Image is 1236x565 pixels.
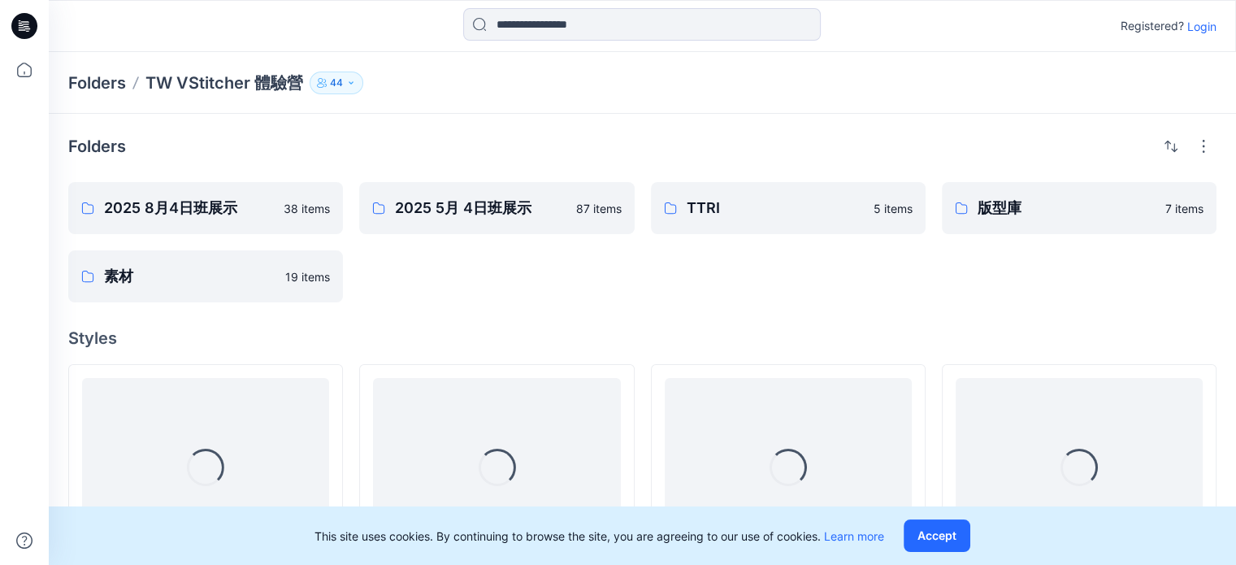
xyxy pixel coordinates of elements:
[1187,18,1216,35] p: Login
[314,528,884,545] p: This site uses cookies. By continuing to browse the site, you are agreeing to our use of cookies.
[68,328,1216,348] h4: Styles
[904,519,970,552] button: Accept
[395,197,566,219] p: 2025 5月 4日班展示
[687,197,864,219] p: TTRI
[651,182,926,234] a: TTRI5 items
[68,250,343,302] a: 素材19 items
[576,200,622,217] p: 87 items
[330,74,343,92] p: 44
[104,265,275,288] p: 素材
[68,72,126,94] a: Folders
[68,182,343,234] a: 2025 8月4日班展示38 items
[978,197,1156,219] p: 版型庫
[874,200,913,217] p: 5 items
[68,137,126,156] h4: Folders
[145,72,303,94] p: TW VStitcher 體驗營
[824,529,884,543] a: Learn more
[285,268,330,285] p: 19 items
[284,200,330,217] p: 38 items
[1165,200,1203,217] p: 7 items
[310,72,363,94] button: 44
[942,182,1216,234] a: 版型庫7 items
[359,182,634,234] a: 2025 5月 4日班展示87 items
[104,197,274,219] p: 2025 8月4日班展示
[1121,16,1184,36] p: Registered?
